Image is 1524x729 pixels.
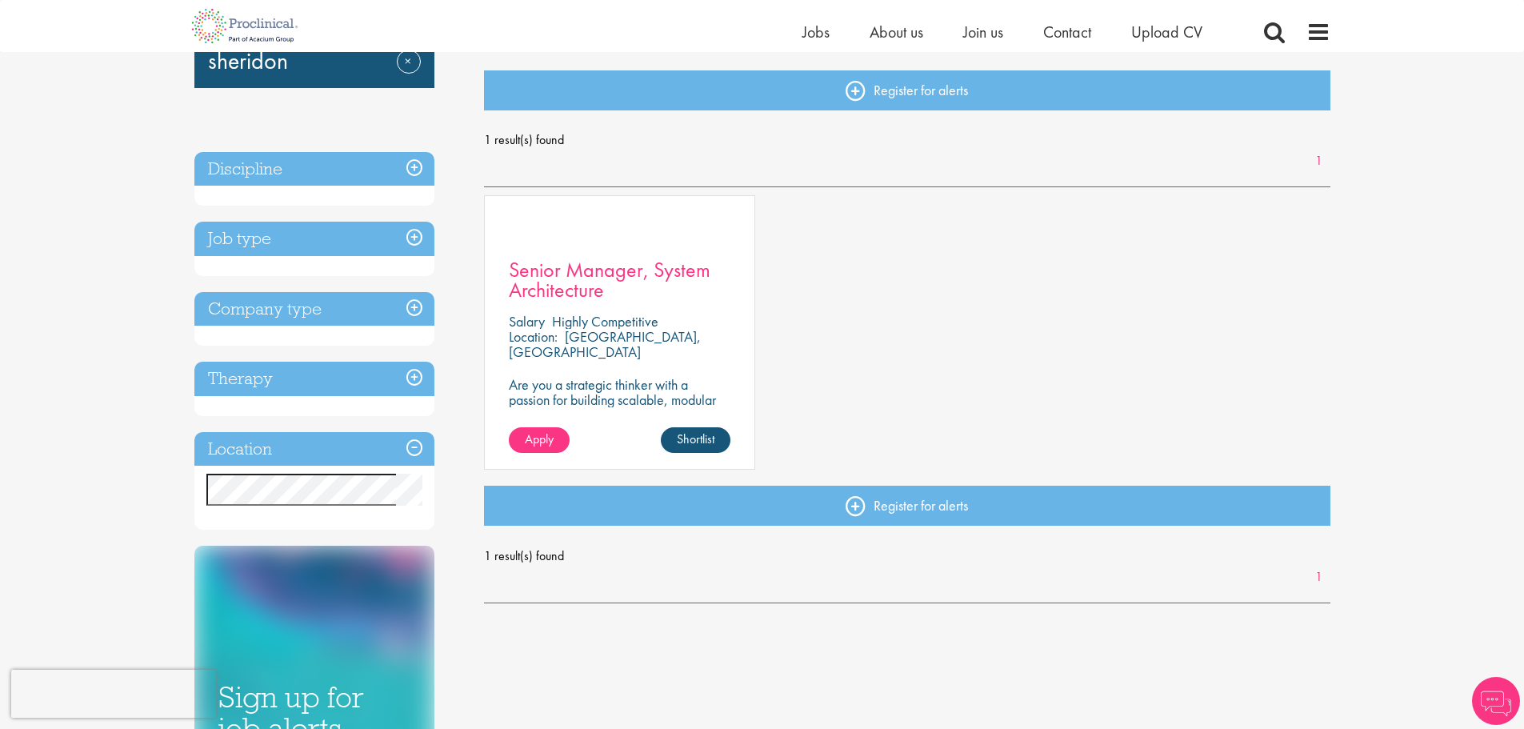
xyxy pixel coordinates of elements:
span: Apply [525,431,554,447]
a: 1 [1307,152,1330,170]
span: Senior Manager, System Architecture [509,256,710,303]
a: Apply [509,427,570,453]
p: [GEOGRAPHIC_DATA], [GEOGRAPHIC_DATA] [509,327,701,361]
a: About us [870,22,923,42]
span: 1 result(s) found [484,128,1330,152]
a: Senior Manager, System Architecture [509,260,730,300]
a: Remove [397,50,421,96]
h3: Location [194,432,434,467]
a: Jobs [802,22,830,42]
h3: Job type [194,222,434,256]
span: Salary [509,312,545,330]
iframe: reCAPTCHA [11,670,216,718]
a: Upload CV [1131,22,1202,42]
span: 1 result(s) found [484,544,1330,568]
img: Chatbot [1472,677,1520,725]
a: Register for alerts [484,486,1330,526]
p: Highly Competitive [552,312,658,330]
span: Location: [509,327,558,346]
a: 1 [1307,568,1330,587]
a: Shortlist [661,427,730,453]
div: sheridon [194,19,434,88]
a: Register for alerts [484,70,1330,110]
a: Join us [963,22,1003,42]
h3: Therapy [194,362,434,396]
h3: Company type [194,292,434,326]
p: Are you a strategic thinker with a passion for building scalable, modular technology platforms? [509,377,730,423]
a: Contact [1043,22,1091,42]
h3: Discipline [194,152,434,186]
